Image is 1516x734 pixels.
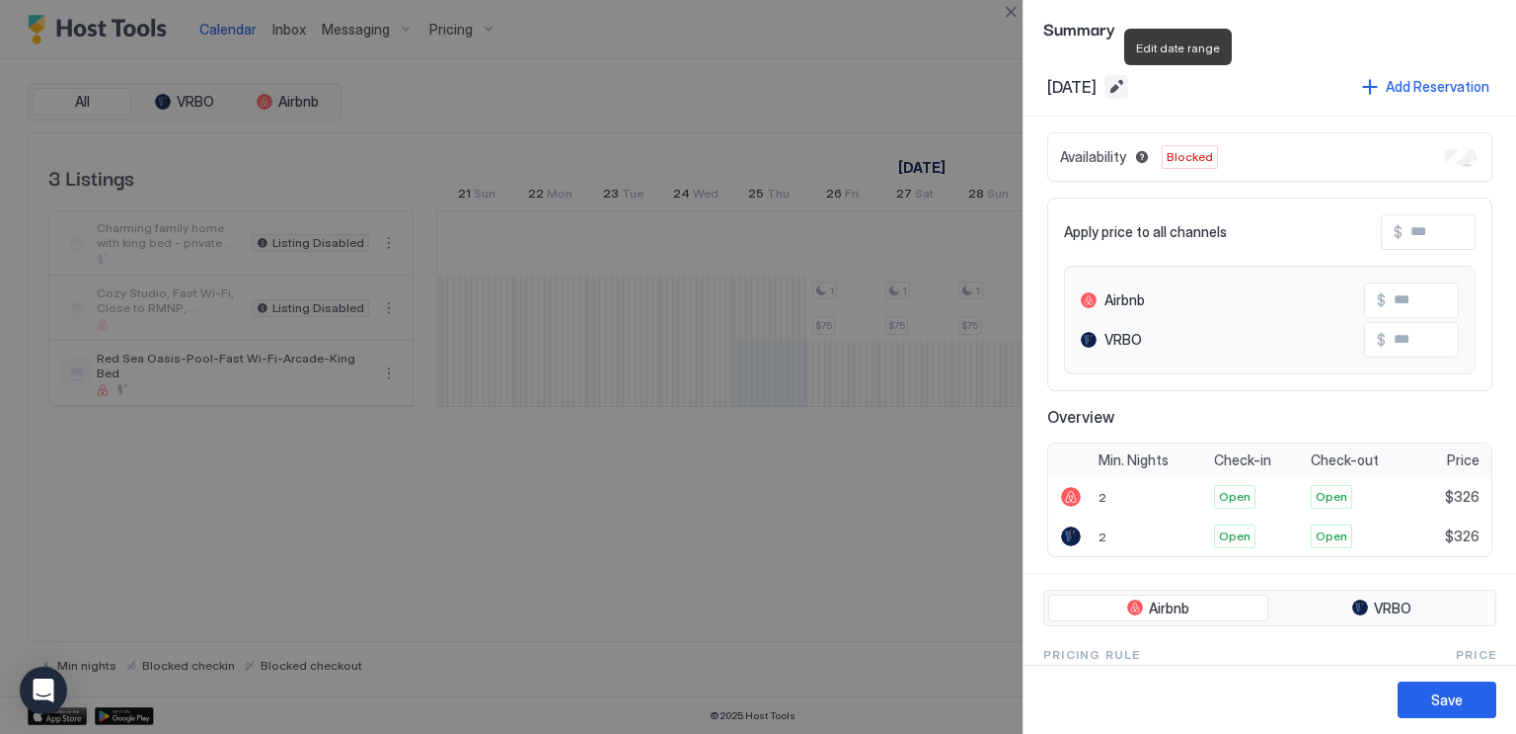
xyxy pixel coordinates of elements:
[1047,77,1097,97] span: [DATE]
[1043,16,1496,41] span: Summary
[1377,331,1386,349] span: $
[1219,528,1251,545] span: Open
[1060,148,1126,166] span: Availability
[1099,530,1106,544] span: 2
[1104,331,1142,349] span: VRBO
[1099,451,1169,469] span: Min. Nights
[1214,451,1271,469] span: Check-in
[1374,600,1411,617] span: VRBO
[1447,451,1479,469] span: Price
[1386,76,1489,97] div: Add Reservation
[1149,600,1189,617] span: Airbnb
[1359,73,1492,100] button: Add Reservation
[1431,690,1463,710] div: Save
[1167,148,1213,166] span: Blocked
[1316,528,1347,545] span: Open
[1104,75,1128,99] button: Edit date range
[1047,407,1492,427] span: Overview
[1136,41,1220,55] span: Edit date range
[1316,488,1347,506] span: Open
[1219,488,1251,506] span: Open
[1272,595,1492,622] button: VRBO
[1048,595,1268,622] button: Airbnb
[1394,223,1402,241] span: $
[1099,490,1106,505] span: 2
[1104,291,1145,309] span: Airbnb
[1445,488,1479,506] span: $326
[1311,451,1379,469] span: Check-out
[20,667,67,714] div: Open Intercom Messenger
[1043,646,1140,664] span: Pricing Rule
[1043,590,1496,627] div: tab-group
[1064,223,1227,241] span: Apply price to all channels
[1130,145,1154,169] button: Blocked dates override all pricing rules and remain unavailable until manually unblocked
[1445,528,1479,545] span: $326
[1377,291,1386,309] span: $
[1456,646,1496,664] span: Price
[1398,682,1496,718] button: Save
